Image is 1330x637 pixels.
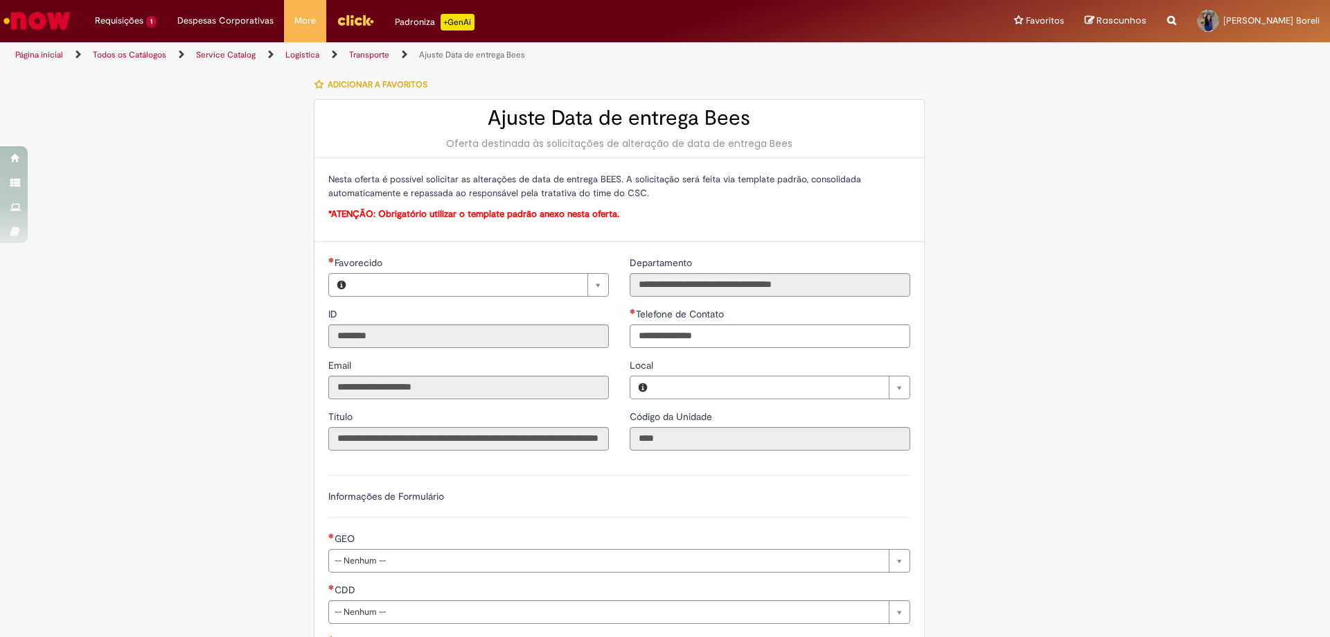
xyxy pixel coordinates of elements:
[335,550,882,572] span: -- Nenhum --
[441,14,475,30] p: +GenAi
[630,308,636,314] span: Obrigatório Preenchido
[328,208,619,220] span: *ATENÇÃO: Obrigatório utilizar o template padrão anexo nesta oferta.
[328,257,335,263] span: Necessários
[328,173,861,199] span: Nesta oferta é possível solicitar as alterações de data de entrega BEES. A solicitação será feita...
[328,308,340,320] span: Somente leitura - ID
[354,274,608,296] a: Limpar campo Favorecido
[636,308,727,320] span: Telefone de Contato
[328,376,609,399] input: Email
[1097,14,1146,27] span: Rascunhos
[328,307,340,321] label: Somente leitura - ID
[10,42,876,68] ul: Trilhas de página
[630,359,656,372] span: Local
[630,376,655,399] button: Local, Visualizar este registro
[395,14,475,30] div: Padroniza
[196,49,256,60] a: Service Catalog
[314,70,435,99] button: Adicionar a Favoritos
[177,14,274,28] span: Despesas Corporativas
[1223,15,1320,26] span: [PERSON_NAME] Boreli
[15,49,63,60] a: Página inicial
[1026,14,1064,28] span: Favoritos
[328,410,355,423] span: Somente leitura - Título
[285,49,319,60] a: Logistica
[349,49,389,60] a: Transporte
[328,490,444,503] label: Informações de Formulário
[630,410,715,424] label: Somente leitura - Código da Unidade
[630,410,715,423] span: Somente leitura - Código da Unidade
[328,107,910,130] h2: Ajuste Data de entrega Bees
[630,273,910,297] input: Departamento
[1085,15,1146,28] a: Rascunhos
[1,7,73,35] img: ServiceNow
[328,427,609,451] input: Título
[335,601,882,623] span: -- Nenhum --
[95,14,143,28] span: Requisições
[419,49,525,60] a: Ajuste Data de entrega Bees
[146,16,157,28] span: 1
[294,14,316,28] span: More
[335,532,357,545] span: GEO
[328,358,354,372] label: Somente leitura - Email
[335,584,358,596] span: CDD
[328,359,354,372] span: Somente leitura - Email
[328,584,335,590] span: Necessários
[328,410,355,424] label: Somente leitura - Título
[337,10,374,30] img: click_logo_yellow_360x200.png
[329,274,354,296] button: Favorecido, Visualizar este registro
[328,324,609,348] input: ID
[328,137,910,150] div: Oferta destinada às solicitações de alteração de data de entrega Bees
[630,256,695,270] label: Somente leitura - Departamento
[93,49,166,60] a: Todos os Catálogos
[335,256,385,269] span: Necessários - Favorecido
[328,533,335,539] span: Necessários
[328,79,427,90] span: Adicionar a Favoritos
[630,427,910,451] input: Código da Unidade
[655,376,910,399] a: Limpar campo Local
[630,324,910,348] input: Telefone de Contato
